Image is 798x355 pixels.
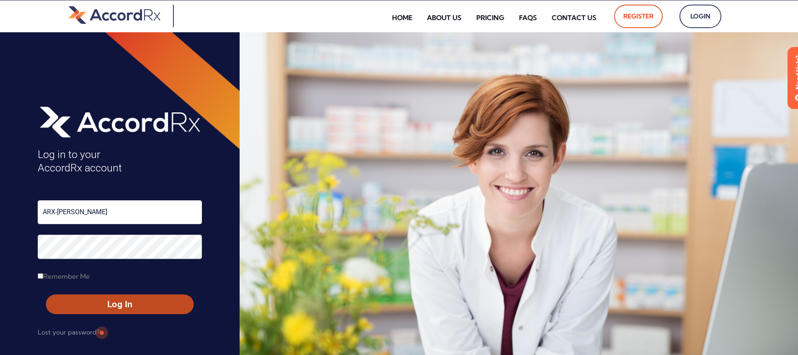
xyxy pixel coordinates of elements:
a: Lost your password? [38,326,100,339]
span: Register [623,10,653,23]
a: Login [679,5,721,28]
button: Log In [46,295,194,314]
label: Remember Me [38,269,90,283]
img: AccordRx_logo_header_white [38,104,202,140]
span: Login [689,10,712,23]
input: Remember Me [38,273,43,279]
span: Log In [54,298,186,311]
h4: Log in to your AccordRx account [38,148,202,175]
a: Contact Us [545,8,603,27]
input: Username or Email Address [38,200,202,224]
a: Pricing [470,8,511,27]
a: About Us [421,8,468,27]
a: Register [614,5,663,28]
img: default-logo [68,5,160,25]
a: Home [386,8,418,27]
a: FAQs [513,8,543,27]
